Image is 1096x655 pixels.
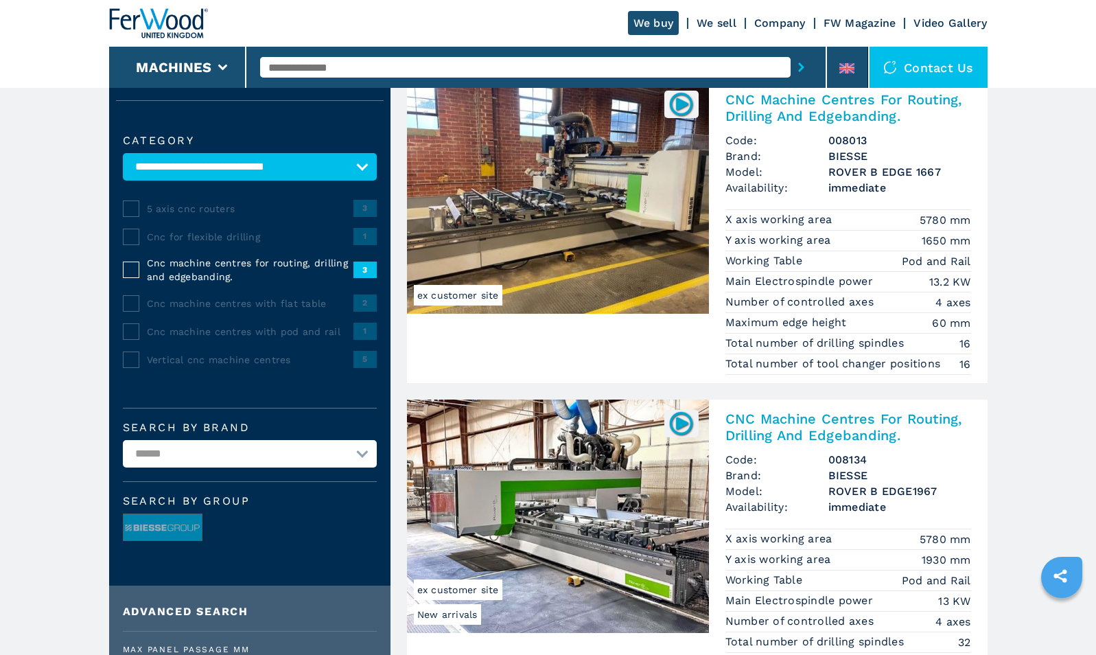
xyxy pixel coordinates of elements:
[828,164,971,180] h3: ROVER B EDGE 1667
[725,274,877,289] p: Main Electrospindle power
[959,336,971,352] em: 16
[353,262,377,278] span: 3
[828,452,971,468] h3: 008134
[938,593,970,609] em: 13 KW
[828,133,971,148] h3: 008013
[668,91,695,117] img: 008013
[725,452,828,468] span: Code:
[725,593,877,608] p: Main Electrospindle power
[353,351,377,367] span: 5
[147,202,353,216] span: 5 axis cnc routers
[407,80,709,314] img: CNC Machine Centres For Routing, Drilling And Edgebanding. BIESSE ROVER B EDGE 1667
[725,180,828,196] span: Availability:
[902,253,971,269] em: Pod and Rail
[725,148,828,164] span: Brand:
[353,200,377,216] span: 3
[920,212,971,228] em: 5780 mm
[414,285,502,306] span: ex customer site
[725,552,835,567] p: Y axis working area
[147,325,353,338] span: Cnc machine centres with pod and rail
[929,274,971,290] em: 13.2 KW
[725,133,828,148] span: Code:
[1038,593,1086,645] iframe: Chat
[922,233,971,249] em: 1650 mm
[147,297,353,310] span: Cnc machine centres with flat table
[147,230,353,244] span: Cnc for flexible drilling
[754,16,806,30] a: Company
[725,356,944,371] p: Total number of tool changer positions
[725,315,850,330] p: Maximum edge height
[725,499,828,515] span: Availability:
[407,80,988,383] a: CNC Machine Centres For Routing, Drilling And Edgebanding. BIESSE ROVER B EDGE 1667ex customer si...
[725,91,971,124] h2: CNC Machine Centres For Routing, Drilling And Edgebanding.
[414,579,502,600] span: ex customer site
[414,604,481,625] span: New arrivals
[1043,559,1077,593] a: sharethis
[123,135,377,146] label: Category
[725,531,836,547] p: X axis working area
[353,323,377,339] span: 1
[913,16,987,30] a: Video Gallery
[828,180,971,196] span: immediate
[922,552,971,568] em: 1930 mm
[136,59,211,76] button: Machines
[725,295,878,310] p: Number of controlled axes
[959,356,971,372] em: 16
[353,295,377,311] span: 2
[828,483,971,499] h3: ROVER B EDGE1967
[725,164,828,180] span: Model:
[935,295,971,310] em: 4 axes
[109,8,208,38] img: Ferwood
[932,315,970,331] em: 60 mm
[725,212,836,227] p: X axis working area
[725,336,908,351] p: Total number of drilling spindles
[123,422,377,433] label: Search by brand
[123,645,377,654] div: Max panel passage mm
[828,468,971,483] h3: BIESSE
[828,499,971,515] span: immediate
[935,614,971,630] em: 4 axes
[725,253,806,268] p: Working Table
[725,468,828,483] span: Brand:
[725,614,878,629] p: Number of controlled axes
[920,531,971,547] em: 5780 mm
[725,573,806,588] p: Working Table
[725,483,828,499] span: Model:
[147,256,353,284] span: Cnc machine centres for routing, drilling and edgebanding.
[353,228,377,244] span: 1
[958,634,971,650] em: 32
[147,353,353,367] span: Vertical cnc machine centres
[123,606,377,617] div: Advanced search
[883,60,897,74] img: Contact us
[791,51,812,83] button: submit-button
[407,400,709,633] img: CNC Machine Centres For Routing, Drilling And Edgebanding. BIESSE ROVER B EDGE1967
[668,410,695,437] img: 008134
[124,514,202,542] img: image
[828,148,971,164] h3: BIESSE
[725,233,835,248] p: Y axis working area
[725,411,971,444] h2: CNC Machine Centres For Routing, Drilling And Edgebanding.
[628,11,679,35] a: We buy
[123,496,377,507] span: Search by group
[697,16,736,30] a: We sell
[870,47,988,88] div: Contact us
[902,573,971,588] em: Pod and Rail
[725,634,908,650] p: Total number of drilling spindles
[824,16,896,30] a: FW Magazine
